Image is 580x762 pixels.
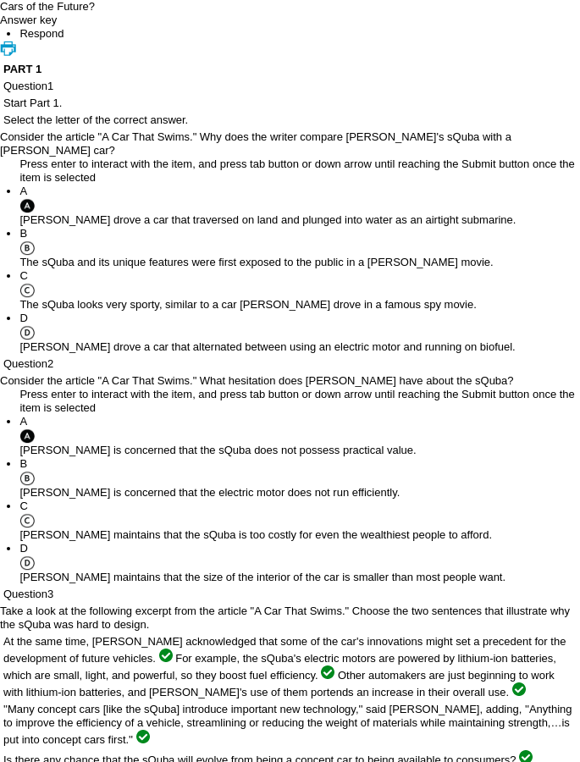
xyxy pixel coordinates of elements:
p: Question [3,357,577,371]
span: D [19,542,27,555]
li: This is the Respond Tab [19,27,580,41]
span: Press enter to interact with the item, and press tab button or down arrow until reaching the Subm... [19,388,574,414]
span: A [19,185,27,197]
span: B [19,227,27,240]
img: D.gif [19,325,34,340]
img: A_filled.gif [19,428,34,444]
img: C.gif [19,283,34,298]
span: Start Part 1. [3,97,62,109]
img: D.gif [19,555,34,571]
li: [PERSON_NAME] maintains that the sQuba is too costly for even the wealthiest people to afford. [19,500,580,542]
li: [PERSON_NAME] maintains that the size of the interior of the car is smaller than most people want. [19,542,580,584]
span: C [19,269,27,282]
span: 2 [47,357,53,370]
span: A [19,415,27,428]
p: Question [3,80,577,93]
p: Select the letter of the correct answer. [3,113,577,127]
img: C.gif [19,513,34,528]
li: [PERSON_NAME] drove a car that traversed on land and plunged into water as an airtight submarine. [19,185,580,227]
span: D [19,312,27,324]
h3: PART 1 [3,63,577,76]
span: For example, the sQuba's electric motors are powered by lithium-ion batteries, which are small, l... [3,652,556,682]
img: check [159,649,173,662]
span: At the same time, [PERSON_NAME] acknowledged that some of the car's innovations might set a prece... [3,635,566,665]
img: B.gif [19,240,34,256]
li: The sQuba and its unique features were first exposed to the public in a [PERSON_NAME] movie. [19,227,580,269]
span: Other automakers are just beginning to work with lithium-ion batteries, and [PERSON_NAME]'s use o... [3,669,555,698]
span: Press enter to interact with the item, and press tab button or down arrow until reaching the Subm... [19,157,574,184]
span: 1 [47,80,53,92]
p: Question [3,588,577,601]
span: ''Many concept cars [like the sQuba] introduce important new technology,'' said [PERSON_NAME], ad... [3,703,572,746]
img: check [512,682,526,696]
span: B [19,457,27,470]
img: check [136,730,150,743]
span: 3 [47,588,53,600]
li: [PERSON_NAME] is concerned that the sQuba does not possess practical value. [19,415,580,457]
img: check [321,665,334,679]
li: [PERSON_NAME] drove a car that alternated between using an electric motor and running on biofuel. [19,312,580,354]
span: C [19,500,27,512]
li: [PERSON_NAME] is concerned that the electric motor does not run efficiently. [19,457,580,500]
img: B.gif [19,471,34,486]
li: The sQuba looks very sporty, similar to a car [PERSON_NAME] drove in a famous spy movie. [19,269,580,312]
img: A_filled.gif [19,198,34,213]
